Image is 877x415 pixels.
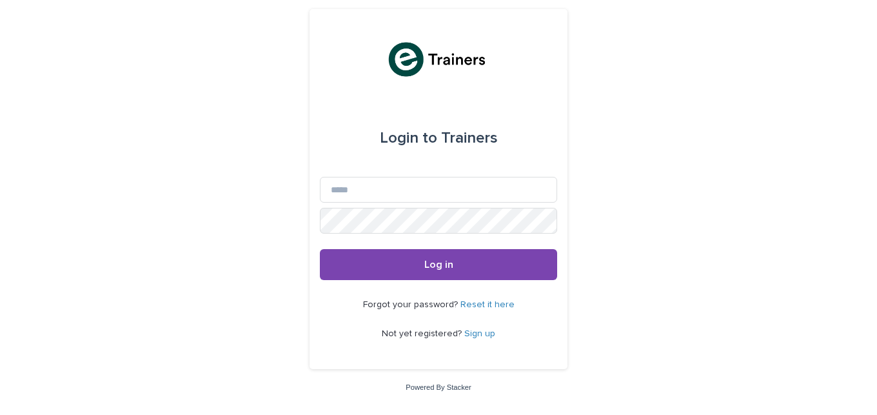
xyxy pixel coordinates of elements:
[380,120,498,156] div: Trainers
[320,249,557,280] button: Log in
[460,300,515,309] a: Reset it here
[380,130,437,146] span: Login to
[406,383,471,391] a: Powered By Stacker
[464,329,495,338] a: Sign up
[385,40,491,79] img: K0CqGN7SDeD6s4JG8KQk
[424,259,453,270] span: Log in
[363,300,460,309] span: Forgot your password?
[382,329,464,338] span: Not yet registered?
